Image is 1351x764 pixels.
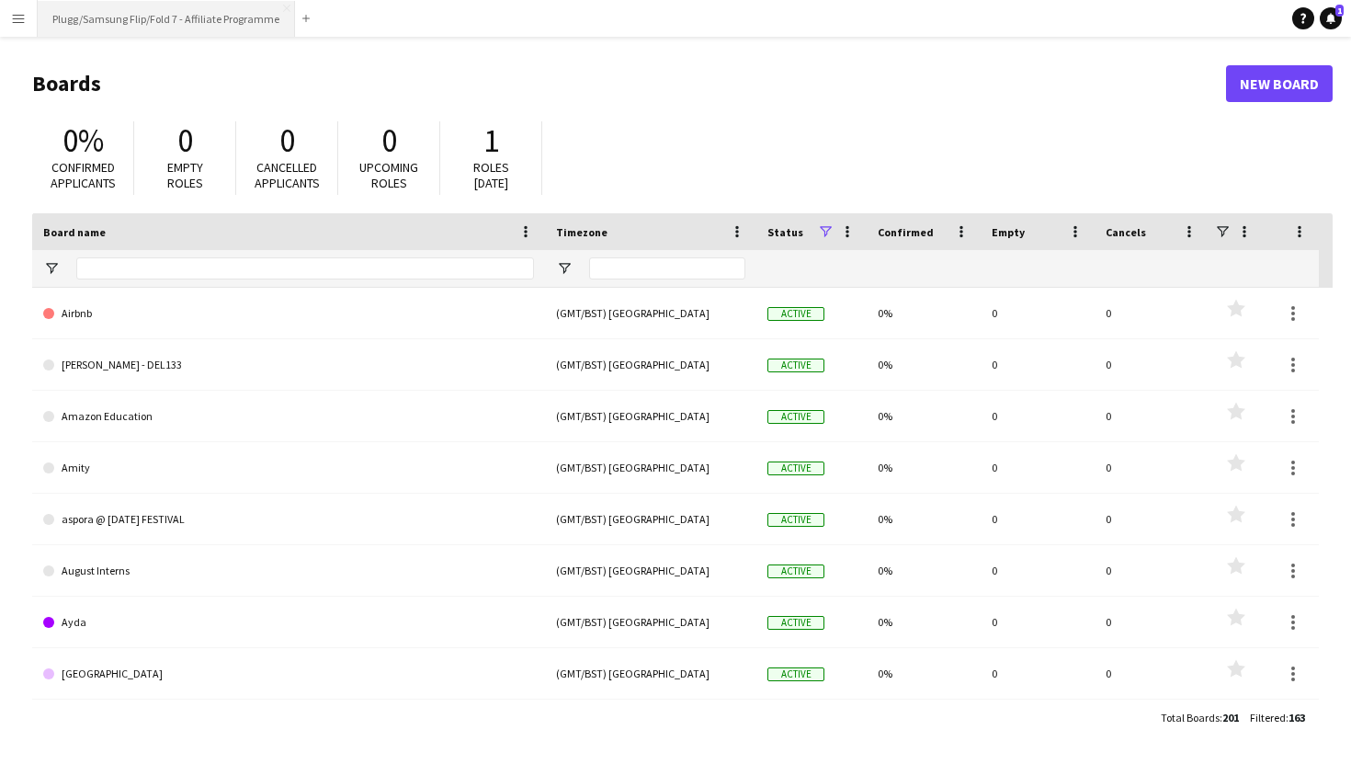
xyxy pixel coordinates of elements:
[1320,7,1342,29] a: 1
[556,225,607,239] span: Timezone
[1250,700,1305,735] div: :
[767,359,824,372] span: Active
[767,307,824,321] span: Active
[545,494,756,544] div: (GMT/BST) [GEOGRAPHIC_DATA]
[767,616,824,630] span: Active
[981,442,1095,493] div: 0
[1222,711,1239,724] span: 201
[992,225,1025,239] span: Empty
[1161,711,1220,724] span: Total Boards
[589,257,745,279] input: Timezone Filter Input
[38,1,295,37] button: Plugg/Samsung Flip/Fold 7 - Affiliate Programme
[981,391,1095,441] div: 0
[43,597,534,648] a: Ayda
[545,442,756,493] div: (GMT/BST) [GEOGRAPHIC_DATA]
[1095,288,1209,338] div: 0
[981,494,1095,544] div: 0
[867,288,981,338] div: 0%
[867,648,981,699] div: 0%
[867,545,981,596] div: 0%
[1095,339,1209,390] div: 0
[255,159,320,191] span: Cancelled applicants
[43,545,534,597] a: August Interns
[32,70,1226,97] h1: Boards
[473,159,509,191] span: Roles [DATE]
[867,391,981,441] div: 0%
[43,391,534,442] a: Amazon Education
[867,597,981,647] div: 0%
[43,339,534,391] a: [PERSON_NAME] - DEL133
[867,339,981,390] div: 0%
[981,545,1095,596] div: 0
[767,513,824,527] span: Active
[545,339,756,390] div: (GMT/BST) [GEOGRAPHIC_DATA]
[483,120,499,161] span: 1
[981,597,1095,647] div: 0
[981,339,1095,390] div: 0
[1095,597,1209,647] div: 0
[981,648,1095,699] div: 0
[1250,711,1286,724] span: Filtered
[359,159,418,191] span: Upcoming roles
[76,257,534,279] input: Board name Filter Input
[981,288,1095,338] div: 0
[1095,545,1209,596] div: 0
[767,410,824,424] span: Active
[867,442,981,493] div: 0%
[62,120,104,161] span: 0%
[167,159,203,191] span: Empty roles
[43,288,534,339] a: Airbnb
[545,648,756,699] div: (GMT/BST) [GEOGRAPHIC_DATA]
[51,159,116,191] span: Confirmed applicants
[545,545,756,596] div: (GMT/BST) [GEOGRAPHIC_DATA]
[279,120,295,161] span: 0
[1289,711,1305,724] span: 163
[1106,225,1146,239] span: Cancels
[381,120,397,161] span: 0
[878,225,934,239] span: Confirmed
[767,225,803,239] span: Status
[1095,391,1209,441] div: 0
[1095,648,1209,699] div: 0
[43,494,534,545] a: aspora @ [DATE] FESTIVAL
[867,494,981,544] div: 0%
[545,597,756,647] div: (GMT/BST) [GEOGRAPHIC_DATA]
[767,462,824,475] span: Active
[177,120,193,161] span: 0
[767,564,824,578] span: Active
[545,391,756,441] div: (GMT/BST) [GEOGRAPHIC_DATA]
[43,260,60,277] button: Open Filter Menu
[1335,5,1344,17] span: 1
[767,667,824,681] span: Active
[43,225,106,239] span: Board name
[1226,65,1333,102] a: New Board
[43,648,534,700] a: [GEOGRAPHIC_DATA]
[556,260,573,277] button: Open Filter Menu
[1095,442,1209,493] div: 0
[545,288,756,338] div: (GMT/BST) [GEOGRAPHIC_DATA]
[43,442,534,494] a: Amity
[1161,700,1239,735] div: :
[1095,494,1209,544] div: 0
